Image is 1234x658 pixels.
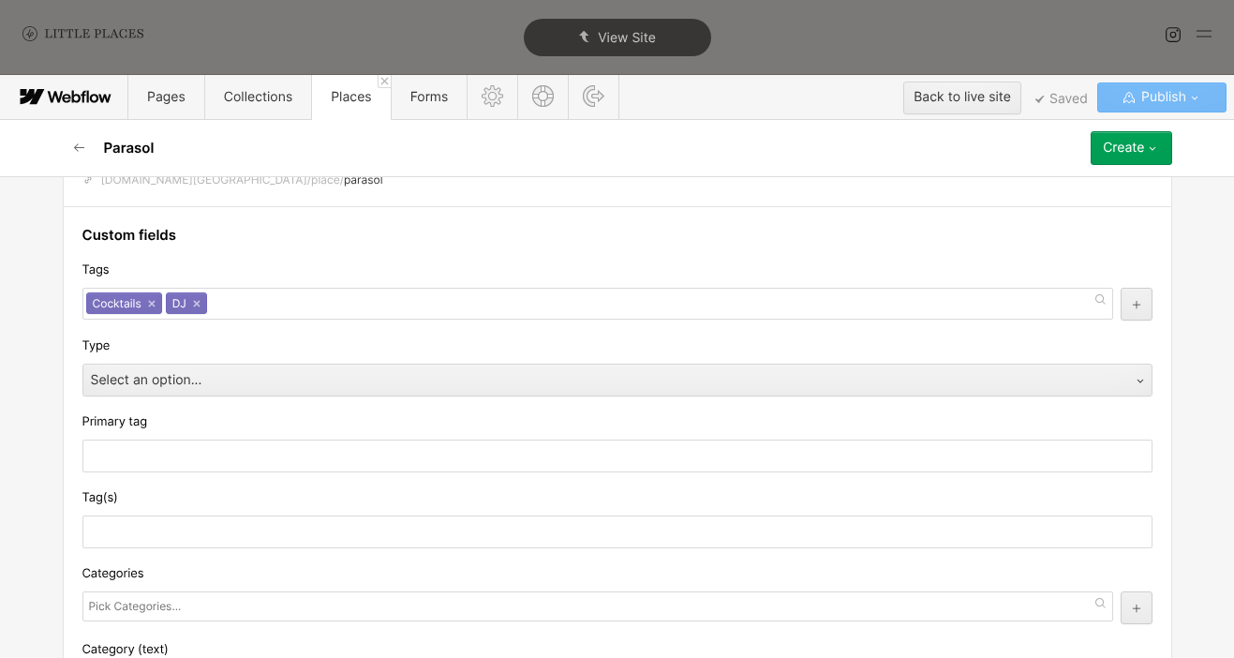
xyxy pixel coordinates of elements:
[148,300,156,307] a: ×
[1035,95,1088,104] span: Saved
[82,262,110,278] span: Tags
[331,89,371,105] span: Places
[1091,131,1171,165] button: Create
[104,139,155,157] h2: Parasol
[82,413,148,430] span: Primary tag
[914,83,1011,112] div: Back to live site
[83,366,1114,396] div: Select an option...
[1103,141,1144,156] div: Create
[344,172,383,187] span: parasol
[1137,83,1186,112] span: Publish
[82,565,144,582] span: Categories
[224,89,292,105] span: Collections
[101,172,345,187] span: [DOMAIN_NAME][GEOGRAPHIC_DATA]/place/
[82,489,118,506] span: Tag(s)
[147,89,186,105] span: Pages
[82,641,169,658] span: Category (text)
[89,593,186,620] input: Pick Categories...
[166,292,207,314] div: DJ
[410,89,449,105] span: Forms
[1097,82,1227,112] button: Publish
[378,75,391,88] a: Close 'Places' tab
[903,82,1021,114] button: Back to live site
[598,30,656,46] span: View Site
[82,337,111,354] span: Type
[193,300,201,307] a: ×
[82,226,1152,245] h4: Custom fields
[86,292,162,314] div: Cocktails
